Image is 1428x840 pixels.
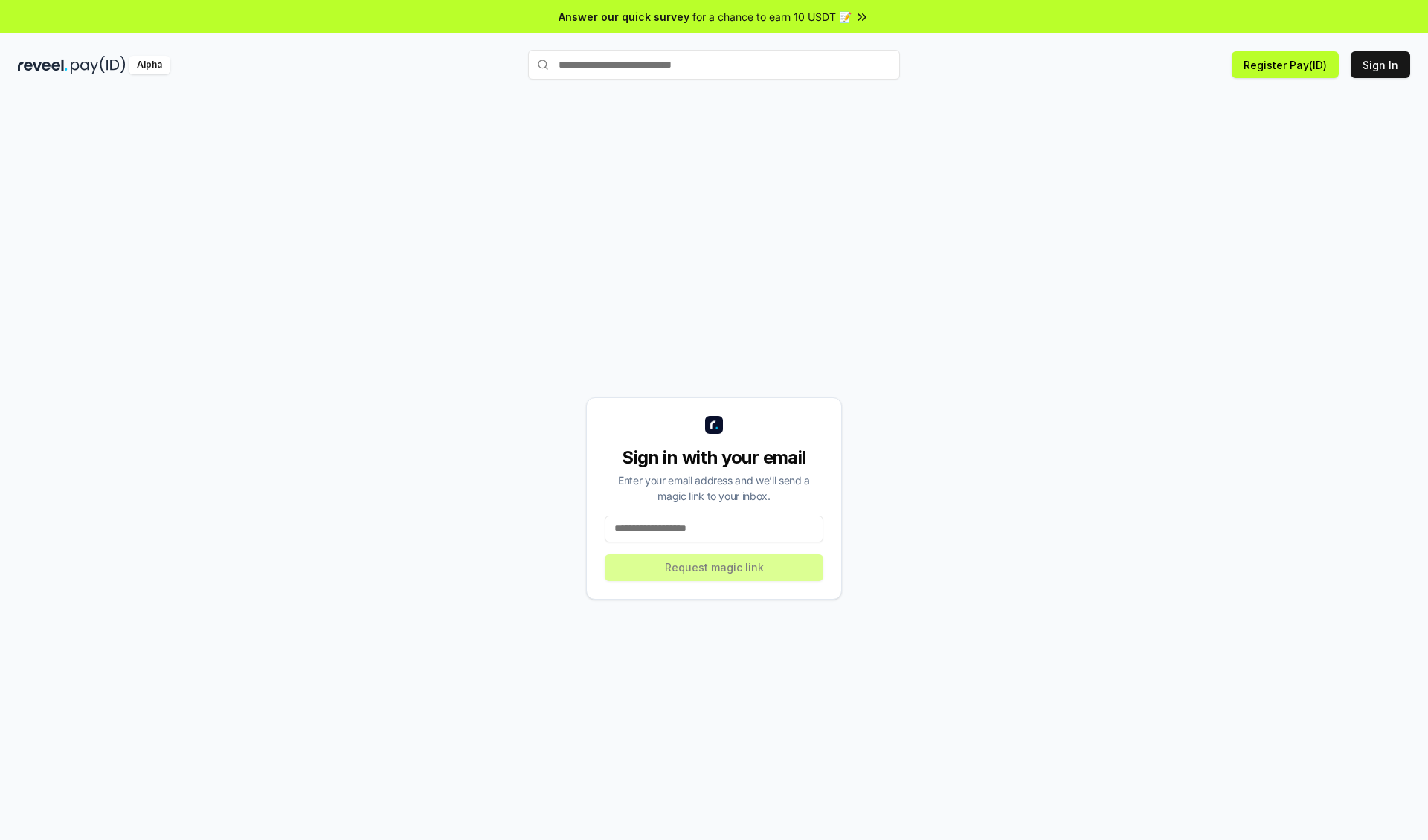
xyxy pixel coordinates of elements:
img: logo_small [705,416,723,434]
button: Register Pay(ID) [1232,51,1339,78]
div: Alpha [129,56,170,74]
img: reveel_dark [18,56,68,74]
span: Answer our quick survey [559,9,689,25]
button: Sign In [1351,51,1410,78]
div: Enter your email address and we’ll send a magic link to your inbox. [605,472,823,504]
img: pay_id [71,56,126,74]
div: Sign in with your email [605,446,823,469]
span: for a chance to earn 10 USDT 📝 [692,9,852,25]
